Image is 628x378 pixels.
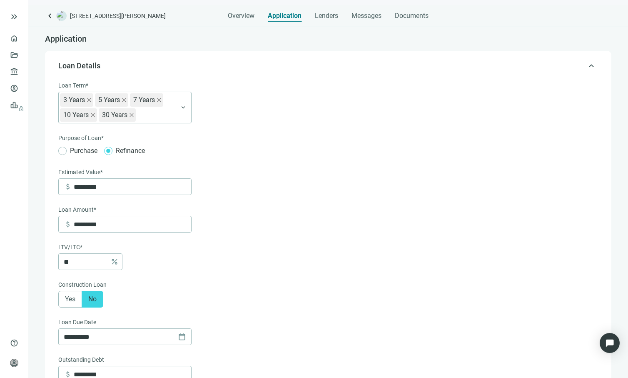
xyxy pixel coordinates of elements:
span: close [129,113,134,118]
span: Loan Due Date [58,318,96,327]
span: percent [110,258,119,266]
span: 30 Years [99,108,136,122]
span: Outstanding Debt [58,355,104,364]
button: keyboard_double_arrow_right [9,12,19,22]
span: 3 Years [63,93,85,107]
span: 5 Years [98,93,120,107]
span: Application [268,12,302,20]
img: deal-logo [57,11,67,21]
span: Yes [65,295,75,303]
a: keyboard_arrow_left [45,11,55,21]
span: Estimated Value* [58,168,103,177]
span: 5 Years [95,93,128,107]
span: 7 Years [133,93,155,107]
span: 10 Years [63,108,89,122]
span: Loan Term* [58,81,88,90]
span: close [157,98,162,103]
span: [STREET_ADDRESS][PERSON_NAME] [70,12,166,20]
div: Open Intercom Messenger [600,333,620,353]
span: Overview [228,12,254,20]
span: Messages [351,12,381,20]
span: attach_money [64,220,72,228]
span: Purpose of Loan* [58,133,104,143]
span: close [87,98,92,103]
span: No [88,295,97,303]
span: close [90,113,95,118]
span: close [122,98,127,103]
span: help [10,339,18,347]
span: 7 Years [130,93,163,107]
span: Construction Loan [58,280,107,289]
span: Loan Details [58,61,100,70]
span: Refinance [112,145,148,156]
span: Purchase [67,145,101,156]
span: 30 Years [102,108,127,122]
span: Lenders [315,12,338,20]
span: person [10,359,18,367]
span: Loan Amount* [58,205,96,214]
span: attach_money [64,183,72,191]
span: 3 Years [60,93,93,107]
span: Documents [395,12,429,20]
span: 10 Years [60,108,97,122]
span: LTV/LTC* [58,243,82,252]
span: Application [45,34,87,44]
